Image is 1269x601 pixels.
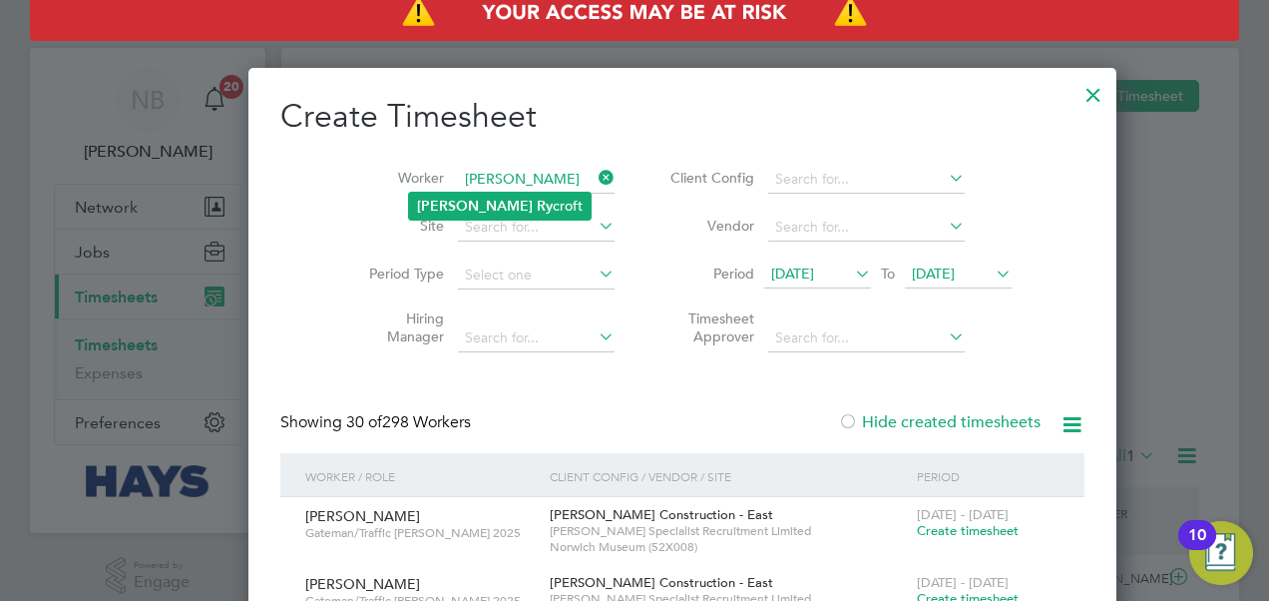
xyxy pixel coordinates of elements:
[768,324,965,352] input: Search for...
[305,525,535,541] span: Gateman/Traffic [PERSON_NAME] 2025
[664,265,754,283] label: Period
[300,453,545,499] div: Worker / Role
[550,523,907,539] span: [PERSON_NAME] Specialist Recruitment Limited
[550,539,907,555] span: Norwich Museum (52X008)
[545,453,912,499] div: Client Config / Vendor / Site
[768,214,965,242] input: Search for...
[912,265,955,283] span: [DATE]
[409,193,591,220] li: croft
[917,506,1009,523] span: [DATE] - [DATE]
[305,575,420,593] span: [PERSON_NAME]
[346,412,382,432] span: 30 of
[664,169,754,187] label: Client Config
[458,324,615,352] input: Search for...
[1189,521,1253,585] button: Open Resource Center, 10 new notifications
[1188,535,1206,561] div: 10
[912,453,1064,499] div: Period
[917,522,1019,539] span: Create timesheet
[458,166,615,194] input: Search for...
[280,96,1084,138] h2: Create Timesheet
[550,506,773,523] span: [PERSON_NAME] Construction - East
[664,309,754,345] label: Timesheet Approver
[664,217,754,235] label: Vendor
[917,574,1009,591] span: [DATE] - [DATE]
[875,261,901,287] span: To
[537,198,553,215] b: Ry
[417,198,533,215] b: [PERSON_NAME]
[354,217,444,235] label: Site
[458,214,615,242] input: Search for...
[354,265,444,283] label: Period Type
[280,412,475,433] div: Showing
[458,262,615,290] input: Select one
[550,574,773,591] span: [PERSON_NAME] Construction - East
[305,507,420,525] span: [PERSON_NAME]
[838,412,1041,432] label: Hide created timesheets
[354,309,444,345] label: Hiring Manager
[768,166,965,194] input: Search for...
[771,265,814,283] span: [DATE]
[354,169,444,187] label: Worker
[346,412,471,432] span: 298 Workers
